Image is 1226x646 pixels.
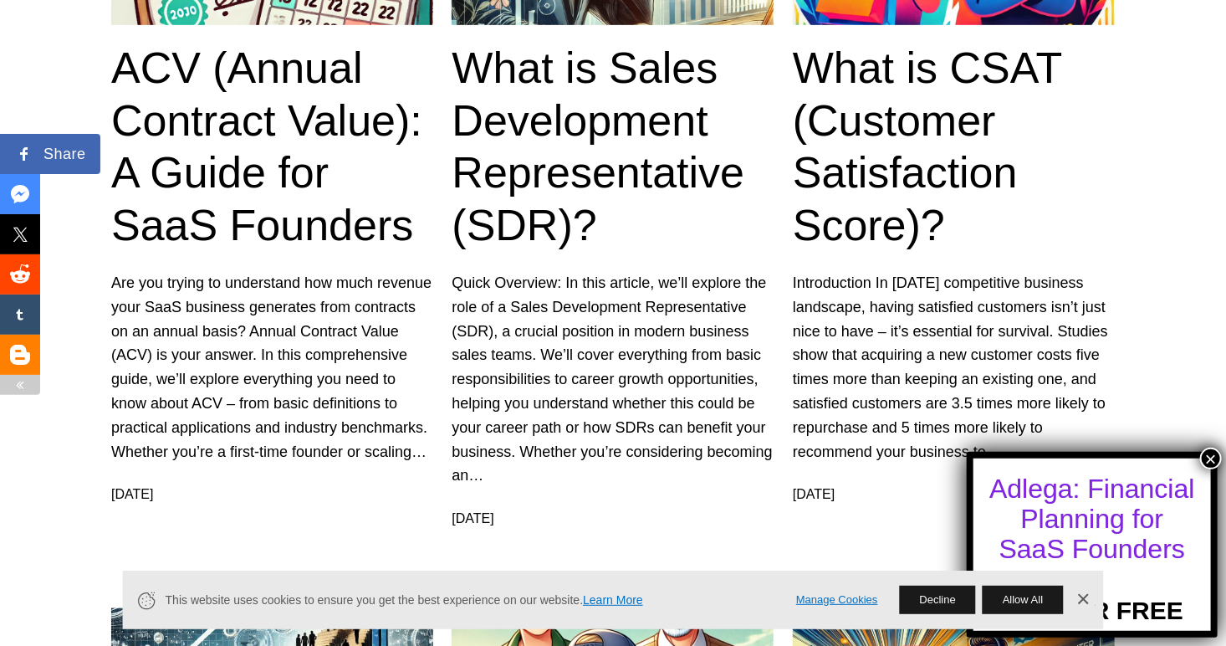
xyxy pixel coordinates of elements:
div: Adlega: Financial Planning for SaaS Founders [988,474,1196,564]
span: This website uses cookies to ensure you get the best experience on our website. [166,592,773,609]
a: Dismiss Banner [1070,587,1095,613]
p: Quick Overview: In this article, we’ll explore the role of a Sales Development Representative (SD... [452,271,774,488]
span: Share [38,144,91,164]
a: [DATE] [111,487,153,501]
a: [DATE] [793,487,835,501]
button: Decline [900,586,976,614]
p: Introduction In [DATE] competitive business landscape, having satisfied customers isn’t just nice... [793,271,1115,464]
button: Close [1200,448,1222,469]
a: [DATE] [452,511,493,526]
a: TRY FOR FREE [1001,568,1183,625]
svg: Cookie Icon [136,590,157,611]
img: facebook sharing button [14,144,34,164]
a: Learn More [583,593,643,607]
button: Allow All [983,586,1063,614]
p: Are you trying to understand how much revenue your SaaS business generates from contracts on an a... [111,271,433,464]
a: ACV (Annual Contract Value): A Guide for SaaS Founders [111,42,433,251]
a: Manage Cookies [796,592,878,609]
a: What is CSAT (Customer Satisfaction Score)? [793,42,1115,251]
a: What is Sales Development Representative (SDR)? [452,42,774,251]
img: arrow_left sharing button [13,378,27,392]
